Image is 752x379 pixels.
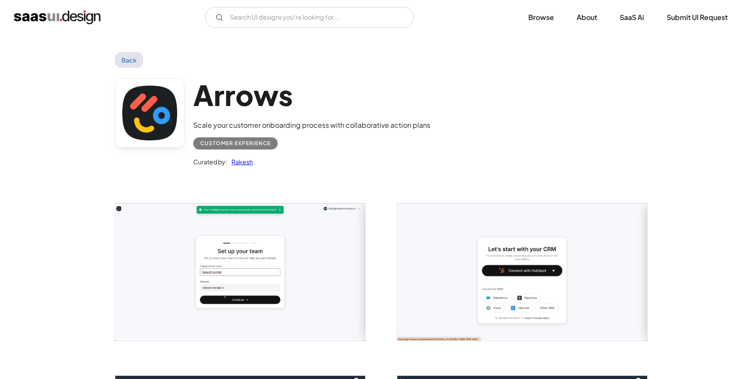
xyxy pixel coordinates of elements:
[656,8,738,27] a: Submit UI Request
[193,78,430,112] h1: Arrows
[205,7,414,28] input: Search UI designs you're looking for...
[518,8,564,27] a: Browse
[115,203,365,341] img: 64f9dd7c6766502a844a9806_Arrows%20to%20setup%20team.jpg
[205,7,414,28] form: Email Form
[566,8,608,27] a: About
[397,203,647,341] img: 64f9dd7ca8cacdb44c97fec5_Arrows%20to%20Login.jpg
[227,156,253,167] a: Rakesh
[193,156,227,167] div: Curated by:
[397,203,647,341] a: open lightbox
[609,8,655,27] a: SaaS Ai
[193,120,430,130] div: Scale your customer onboarding process with collaborative action plans
[115,52,143,68] a: Back
[115,203,365,341] a: open lightbox
[14,10,101,24] a: home
[200,138,271,149] div: Customer Experience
